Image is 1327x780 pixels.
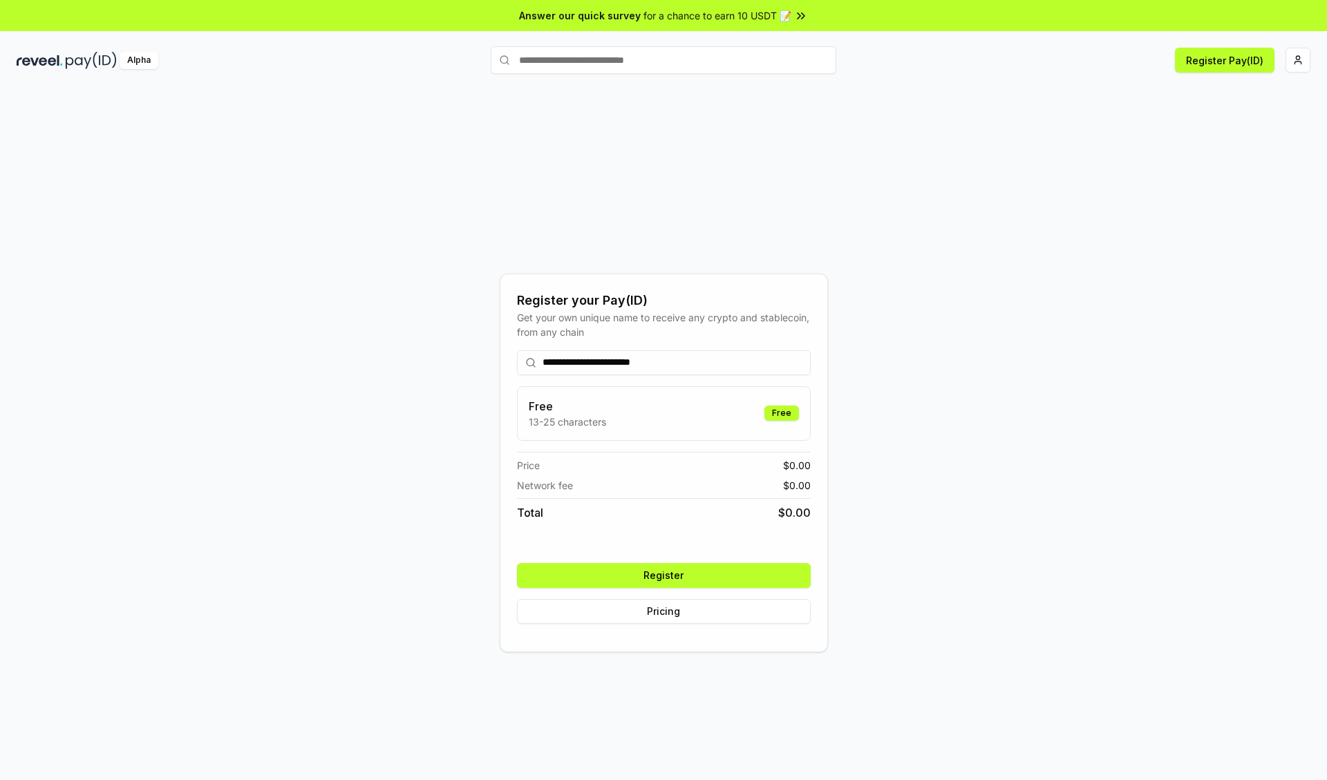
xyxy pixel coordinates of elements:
[66,52,117,69] img: pay_id
[517,478,573,493] span: Network fee
[643,8,791,23] span: for a chance to earn 10 USDT 📝
[764,406,799,421] div: Free
[783,478,811,493] span: $ 0.00
[519,8,641,23] span: Answer our quick survey
[517,458,540,473] span: Price
[17,52,63,69] img: reveel_dark
[517,310,811,339] div: Get your own unique name to receive any crypto and stablecoin, from any chain
[517,291,811,310] div: Register your Pay(ID)
[517,599,811,624] button: Pricing
[1175,48,1274,73] button: Register Pay(ID)
[778,504,811,521] span: $ 0.00
[783,458,811,473] span: $ 0.00
[517,563,811,588] button: Register
[529,398,606,415] h3: Free
[517,504,543,521] span: Total
[120,52,158,69] div: Alpha
[529,415,606,429] p: 13-25 characters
